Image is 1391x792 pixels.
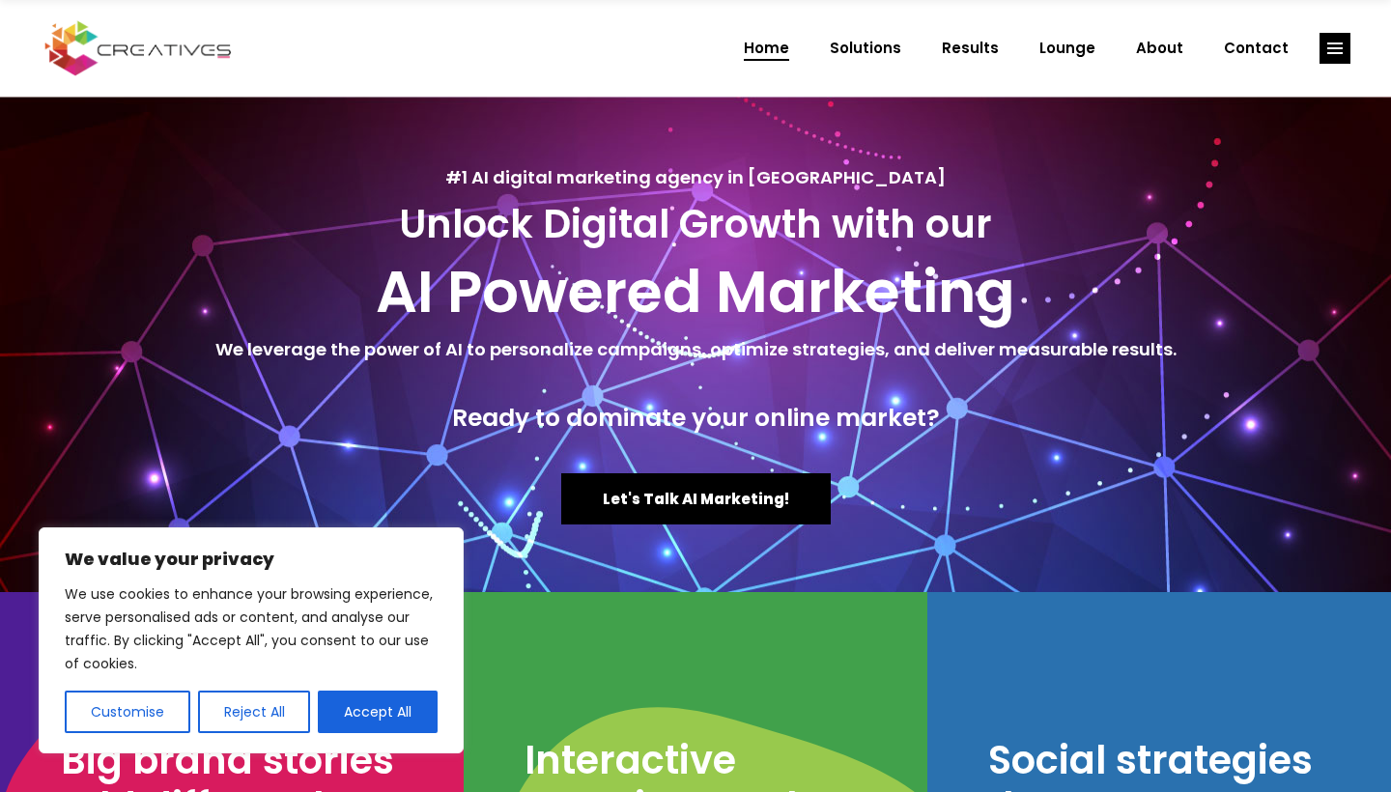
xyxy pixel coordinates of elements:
h5: We leverage the power of AI to personalize campaigns, optimize strategies, and deliver measurable... [19,336,1372,363]
div: We value your privacy [39,527,464,753]
a: About [1116,23,1204,73]
span: Results [942,23,999,73]
a: link [1320,33,1350,64]
h4: Ready to dominate your online market? [19,404,1372,433]
a: Results [922,23,1019,73]
button: Reject All [198,691,311,733]
a: Lounge [1019,23,1116,73]
span: Solutions [830,23,901,73]
h3: Unlock Digital Growth with our [19,201,1372,247]
a: Contact [1204,23,1309,73]
span: Home [744,23,789,73]
h2: AI Powered Marketing [19,257,1372,326]
span: Contact [1224,23,1289,73]
a: Let's Talk AI Marketing! [561,473,831,524]
a: Solutions [809,23,922,73]
span: Lounge [1039,23,1095,73]
span: About [1136,23,1183,73]
p: We value your privacy [65,548,438,571]
a: Home [724,23,809,73]
span: Let's Talk AI Marketing! [603,489,789,509]
button: Customise [65,691,190,733]
h5: #1 AI digital marketing agency in [GEOGRAPHIC_DATA] [19,164,1372,191]
p: We use cookies to enhance your browsing experience, serve personalised ads or content, and analys... [65,582,438,675]
img: Creatives [41,18,236,78]
button: Accept All [318,691,438,733]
